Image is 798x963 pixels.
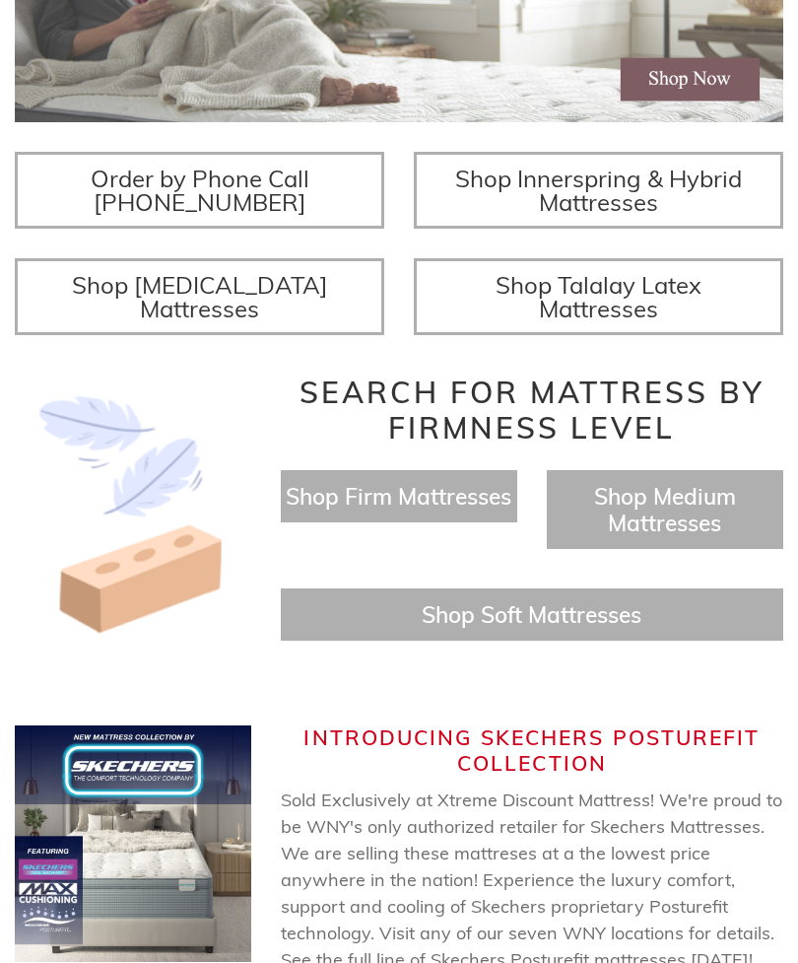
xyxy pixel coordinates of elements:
[15,258,384,335] a: Shop [MEDICAL_DATA] Mattresses
[496,270,701,323] span: Shop Talalay Latex Mattresses
[594,482,736,537] a: Shop Medium Mattresses
[15,375,251,657] img: Image-of-brick- and-feather-representing-firm-and-soft-feel
[303,724,760,775] span: Introducing Skechers Posturefit Collection
[414,258,783,335] a: Shop Talalay Latex Mattresses
[414,152,783,229] a: Shop Innerspring & Hybrid Mattresses
[91,164,309,217] span: Order by Phone Call [PHONE_NUMBER]
[15,725,251,962] img: Skechers Web Banner (750 x 750 px) (2).jpg__PID:de10003e-3404-460f-8276-e05f03caa093
[72,270,328,323] span: Shop [MEDICAL_DATA] Mattresses
[15,152,384,229] a: Order by Phone Call [PHONE_NUMBER]
[455,164,742,217] span: Shop Innerspring & Hybrid Mattresses
[299,374,765,447] span: Search for Mattress by Firmness Level
[286,482,511,511] a: Shop Firm Mattresses
[422,600,641,629] a: Shop Soft Mattresses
